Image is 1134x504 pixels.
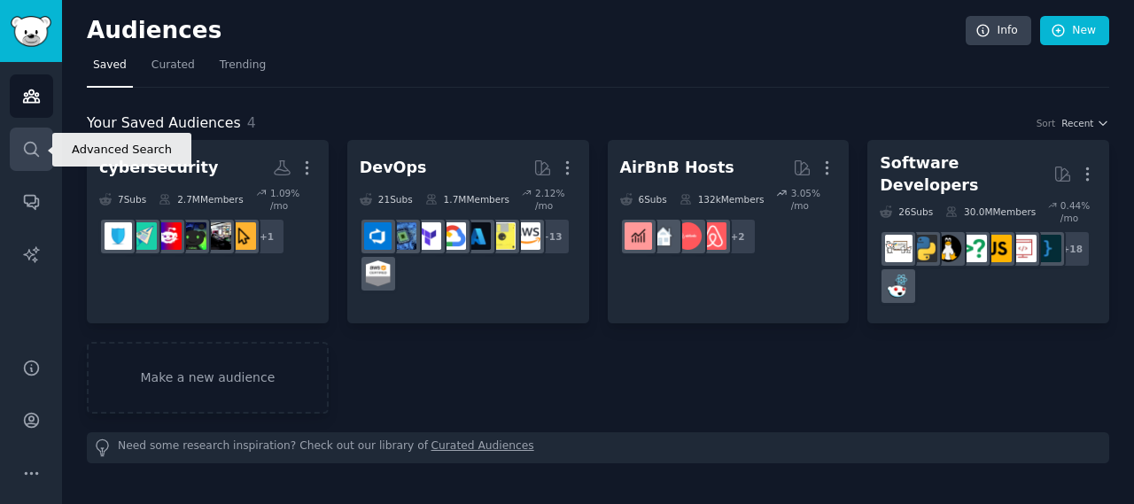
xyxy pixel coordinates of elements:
[364,260,392,287] img: AWS_Certified_Experts
[87,17,966,45] h2: Audiences
[620,187,667,212] div: 6 Sub s
[513,222,540,250] img: aws
[1040,16,1109,46] a: New
[649,222,677,250] img: rentalproperties
[214,51,272,88] a: Trending
[360,187,413,212] div: 21 Sub s
[11,16,51,47] img: GummySearch logo
[87,432,1109,463] div: Need some research inspiration? Check out our library of
[608,140,850,323] a: AirBnB Hosts6Subs132kMembers3.05% /mo+2airbnb_hostsAirBnBHostsrentalpropertiesAirBnBInvesting
[699,222,726,250] img: airbnb_hosts
[439,222,466,250] img: googlecloud
[910,235,937,262] img: Python
[364,222,392,250] img: azuredevops
[959,235,987,262] img: cscareerquestions
[535,187,577,212] div: 2.12 % /mo
[360,157,427,179] div: DevOps
[270,187,316,212] div: 1.09 % /mo
[414,222,441,250] img: Terraform
[87,140,329,323] a: cybersecurity7Subs2.7MMembers1.09% /mo+1CyberSecurityAdvicecybersecurity_newsSecurityCareerAdvice...
[463,222,491,250] img: AZURE
[620,157,734,179] div: AirBnB Hosts
[674,222,702,250] img: AirBnBHosts
[389,222,416,250] img: computing
[1061,117,1093,129] span: Recent
[220,58,266,74] span: Trending
[719,218,757,255] div: + 2
[87,342,329,414] a: Make a new audience
[1061,117,1109,129] button: Recent
[179,222,206,250] img: SecurityCareerAdvice
[347,140,589,323] a: DevOps21Subs1.7MMembers2.12% /mo+13awsExperiencedDevsAZUREgooglecloudTerraformcomputingazuredevop...
[159,187,243,212] div: 2.7M Members
[880,152,1053,196] div: Software Developers
[87,112,241,135] span: Your Saved Audiences
[1037,117,1056,129] div: Sort
[488,222,516,250] img: ExperiencedDevs
[984,235,1012,262] img: javascript
[885,235,913,262] img: learnpython
[129,222,157,250] img: resumes
[229,222,256,250] img: CyberSecurityAdvice
[151,58,195,74] span: Curated
[105,222,132,250] img: CYBERSECURITY_TIPS
[935,235,962,262] img: linux
[1053,230,1091,268] div: + 18
[945,199,1036,224] div: 30.0M Members
[791,187,837,212] div: 3.05 % /mo
[431,438,534,457] a: Curated Audiences
[533,218,571,255] div: + 13
[1060,199,1097,224] div: 0.44 % /mo
[247,114,256,131] span: 4
[885,272,913,299] img: reactjs
[99,187,146,212] div: 7 Sub s
[966,16,1031,46] a: Info
[99,157,218,179] div: cybersecurity
[680,187,765,212] div: 132k Members
[1009,235,1037,262] img: webdev
[248,218,285,255] div: + 1
[1034,235,1061,262] img: programming
[154,222,182,250] img: cybersecurity
[880,199,933,224] div: 26 Sub s
[93,58,127,74] span: Saved
[204,222,231,250] img: cybersecurity_news
[625,222,652,250] img: AirBnBInvesting
[145,51,201,88] a: Curated
[87,51,133,88] a: Saved
[867,140,1109,323] a: Software Developers26Subs30.0MMembers0.44% /mo+18programmingwebdevjavascriptcscareerquestionslinu...
[425,187,509,212] div: 1.7M Members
